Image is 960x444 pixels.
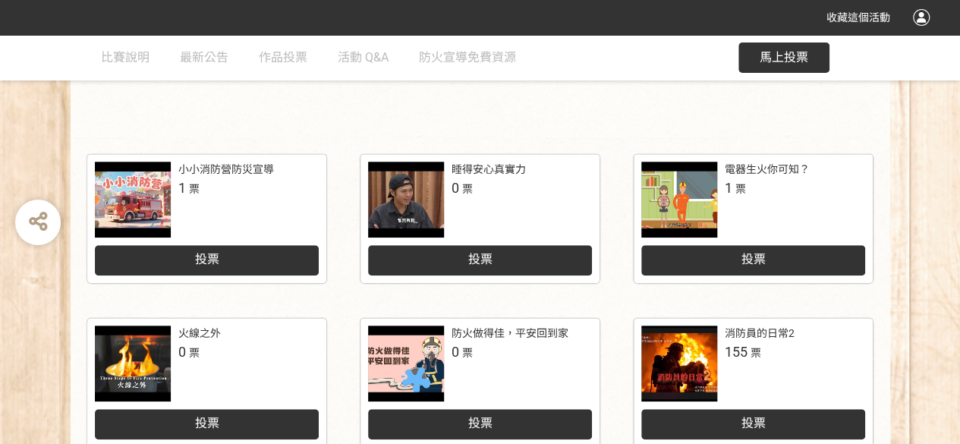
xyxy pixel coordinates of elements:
[725,162,810,178] div: 電器生火你可知？
[760,50,808,65] span: 馬上投票
[194,416,219,430] span: 投票
[452,326,568,342] div: 防火做得佳，平安回到家
[419,50,516,65] span: 防火宣導免費資源
[452,180,459,196] span: 0
[462,347,473,359] span: 票
[360,154,600,283] a: 睡得安心真實力0票投票
[259,50,307,65] span: 作品投票
[178,326,221,342] div: 火線之外
[462,183,473,195] span: 票
[725,326,795,342] div: 消防員的日常2
[738,43,829,73] button: 馬上投票
[467,252,492,266] span: 投票
[467,416,492,430] span: 投票
[194,252,219,266] span: 投票
[180,35,228,80] a: 最新公告
[259,35,307,80] a: 作品投票
[178,180,186,196] span: 1
[338,50,389,65] span: 活動 Q&A
[338,35,389,80] a: 活動 Q&A
[735,183,746,195] span: 票
[452,344,459,360] span: 0
[452,162,526,178] div: 睡得安心真實力
[725,180,732,196] span: 1
[751,347,761,359] span: 票
[180,50,228,65] span: 最新公告
[826,11,890,24] span: 收藏這個活動
[189,183,200,195] span: 票
[741,252,765,266] span: 投票
[189,347,200,359] span: 票
[178,344,186,360] span: 0
[634,154,873,283] a: 電器生火你可知？1票投票
[741,416,765,430] span: 投票
[87,154,326,283] a: 小小消防營防災宣導1票投票
[178,162,274,178] div: 小小消防營防災宣導
[419,35,516,80] a: 防火宣導免費資源
[101,50,150,65] span: 比賽說明
[725,344,748,360] span: 155
[101,35,150,80] a: 比賽說明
